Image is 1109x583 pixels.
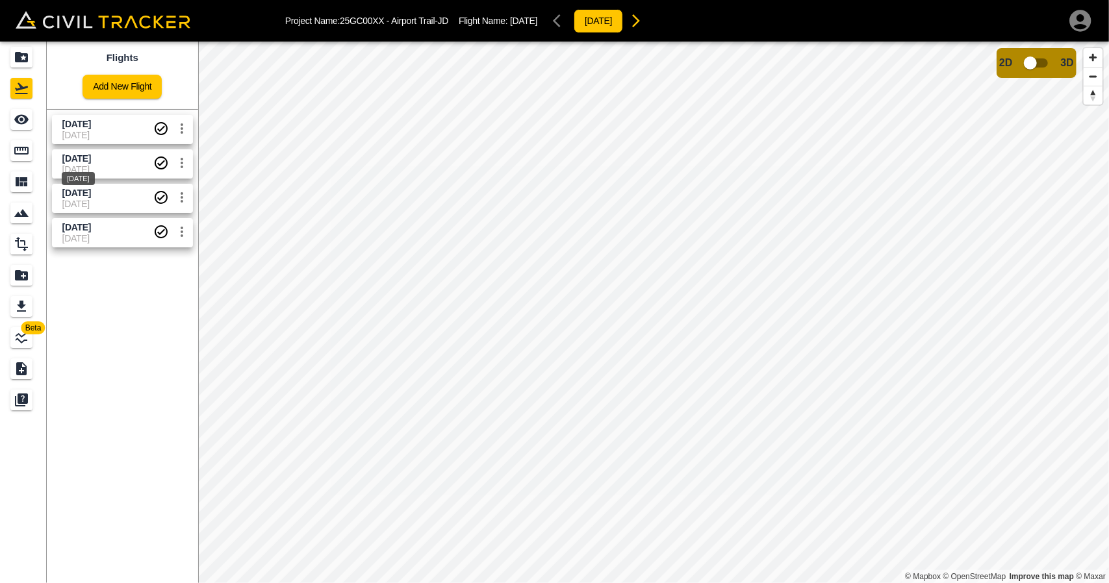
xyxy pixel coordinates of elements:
[459,16,537,26] p: Flight Name:
[1084,67,1103,86] button: Zoom out
[943,572,1006,581] a: OpenStreetMap
[1010,572,1074,581] a: Map feedback
[905,572,941,581] a: Mapbox
[16,11,190,29] img: Civil Tracker
[62,172,95,185] div: [DATE]
[510,16,537,26] span: [DATE]
[574,9,623,33] button: [DATE]
[1084,86,1103,105] button: Reset bearing to north
[1084,48,1103,67] button: Zoom in
[1076,572,1106,581] a: Maxar
[1061,57,1074,69] span: 3D
[999,57,1012,69] span: 2D
[285,16,448,26] p: Project Name: 25GC00XX - Airport Trail-JD
[198,42,1109,583] canvas: Map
